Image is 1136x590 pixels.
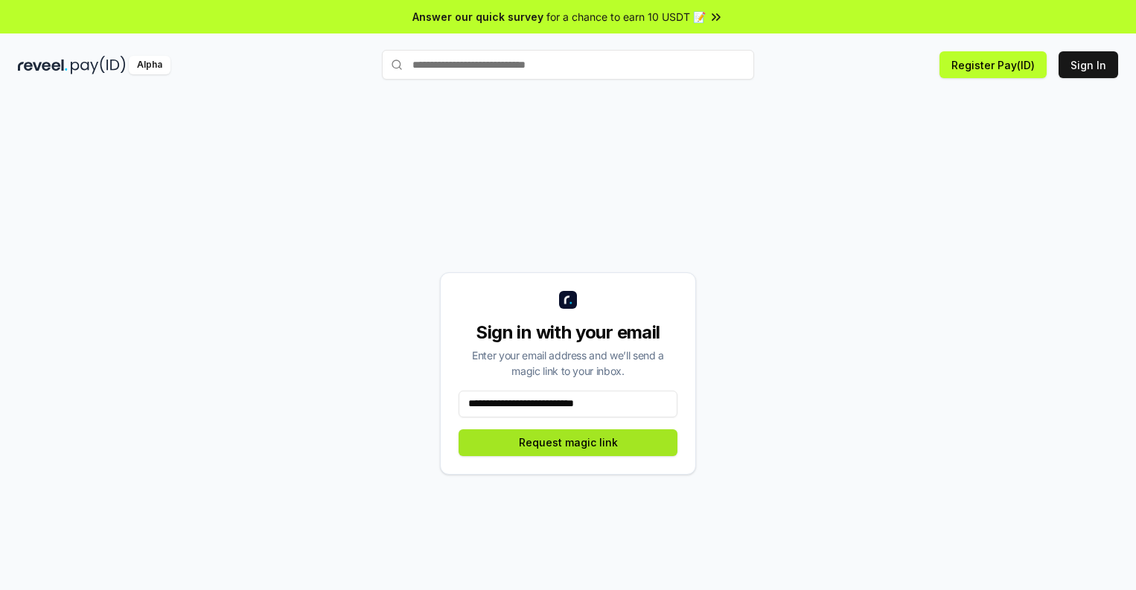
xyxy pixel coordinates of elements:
img: logo_small [559,291,577,309]
button: Sign In [1059,51,1118,78]
div: Enter your email address and we’ll send a magic link to your inbox. [459,347,677,379]
button: Request magic link [459,429,677,456]
img: reveel_dark [18,56,68,74]
button: Register Pay(ID) [939,51,1047,78]
span: Answer our quick survey [412,9,543,25]
div: Alpha [129,56,170,74]
img: pay_id [71,56,126,74]
div: Sign in with your email [459,321,677,344]
span: for a chance to earn 10 USDT 📝 [546,9,706,25]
